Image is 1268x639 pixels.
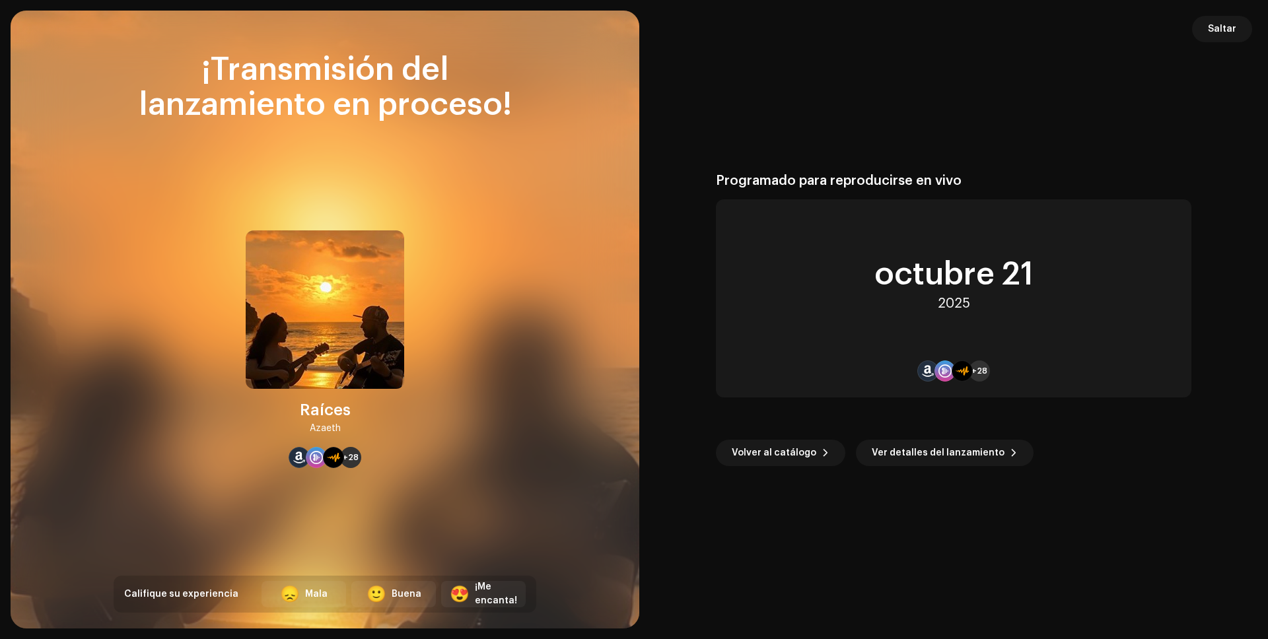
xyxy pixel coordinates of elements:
span: +28 [343,452,359,463]
span: Califique su experiencia [124,589,238,599]
div: ¡Me encanta! [475,580,517,608]
span: Ver detalles del lanzamiento [872,440,1004,466]
div: 🙂 [367,586,386,602]
span: Volver al catálogo [732,440,816,466]
button: Ver detalles del lanzamiento [856,440,1034,466]
button: Volver al catálogo [716,440,845,466]
div: 2025 [938,296,970,312]
button: Saltar [1192,16,1252,42]
div: Raíces [300,399,351,420]
div: Mala [305,588,328,601]
div: Azaeth [310,420,341,436]
div: Buena [392,588,421,601]
div: octubre 21 [874,259,1034,290]
div: Programado para reproducirse en vivo [716,173,1191,189]
span: Saltar [1208,16,1236,42]
div: 😞 [280,586,300,602]
span: +28 [971,366,987,376]
div: 😍 [450,586,470,602]
img: 993521ce-6187-437b-b3de-dad2c415327b [246,230,404,389]
div: ¡Transmisión del lanzamiento en proceso! [114,53,536,123]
